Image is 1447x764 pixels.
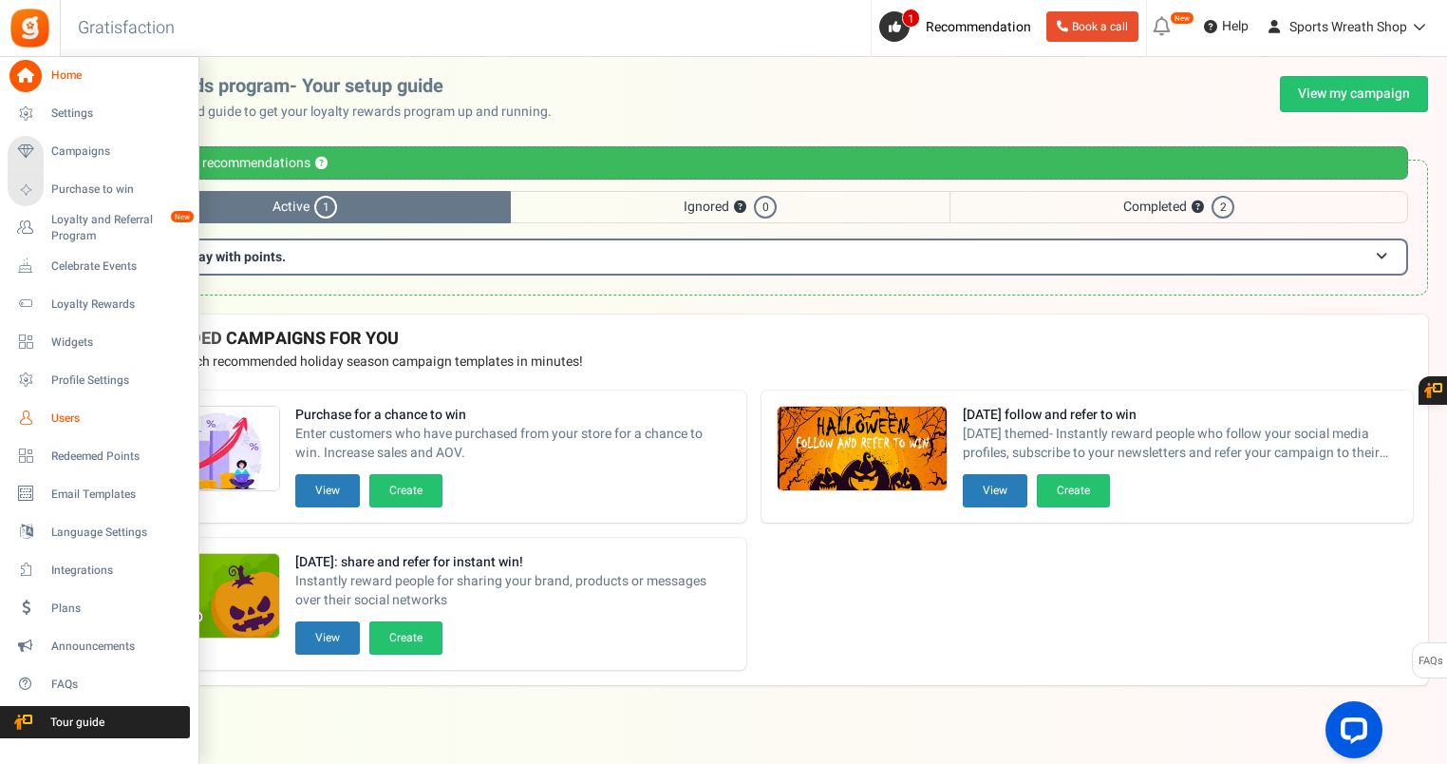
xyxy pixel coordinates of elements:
[8,592,190,624] a: Plans
[8,668,190,700] a: FAQs
[949,191,1408,223] span: Completed
[1280,76,1428,112] a: View my campaign
[51,639,184,655] span: Announcements
[315,158,328,170] button: ?
[99,191,511,223] span: Active
[1170,11,1194,25] em: New
[295,406,731,425] strong: Purchase for a chance to win
[8,136,190,168] a: Campaigns
[8,60,190,92] a: Home
[9,715,141,731] span: Tour guide
[369,621,442,655] button: Create
[99,146,1408,180] div: Personalized recommendations
[8,250,190,282] a: Celebrate Events
[51,181,184,198] span: Purchase to win
[145,247,286,267] span: Enable Pay with points.
[8,630,190,662] a: Announcements
[295,621,360,655] button: View
[8,516,190,548] a: Language Settings
[511,191,949,223] span: Ignored
[51,372,184,389] span: Profile Settings
[8,364,190,396] a: Profile Settings
[79,76,567,97] h2: Loyalty rewards program- Your setup guide
[51,563,184,579] span: Integrations
[295,572,731,610] span: Instantly reward people for sharing your brand, products or messages over their social networks
[51,258,184,275] span: Celebrate Events
[295,425,731,463] span: Enter customers who have purchased from your store for a chance to win. Increase sales and AOV.
[1418,643,1443,679] span: FAQs
[8,440,190,472] a: Redeemed Points
[734,201,746,214] button: ?
[8,478,190,510] a: Email Templates
[51,67,184,84] span: Home
[51,525,184,541] span: Language Settings
[1192,201,1204,214] button: ?
[754,196,777,219] span: 0
[8,288,190,320] a: Loyalty Rewards
[963,425,1399,463] span: [DATE] themed- Instantly reward people who follow your social media profiles, subscribe to your n...
[8,554,190,586] a: Integrations
[51,677,184,693] span: FAQs
[369,474,442,507] button: Create
[295,474,360,507] button: View
[51,296,184,313] span: Loyalty Rewards
[902,9,920,28] span: 1
[963,474,1027,507] button: View
[51,334,184,351] span: Widgets
[51,601,184,617] span: Plans
[8,326,190,358] a: Widgets
[9,7,51,49] img: Gratisfaction
[926,17,1031,37] span: Recommendation
[51,449,184,465] span: Redeemed Points
[51,105,184,122] span: Settings
[51,212,190,244] span: Loyalty and Referral Program
[79,103,567,122] p: Use this personalized guide to get your loyalty rewards program up and running.
[51,143,184,160] span: Campaigns
[963,406,1399,425] strong: [DATE] follow and refer to win
[1289,17,1407,37] span: Sports Wreath Shop
[778,407,947,492] img: Recommended Campaigns
[170,210,195,223] em: New
[94,330,1413,349] h4: RECOMMENDED CAMPAIGNS FOR YOU
[8,402,190,434] a: Users
[1046,11,1138,42] a: Book a call
[94,353,1413,372] p: Preview and launch recommended holiday season campaign templates in minutes!
[1037,474,1110,507] button: Create
[8,174,190,206] a: Purchase to win
[51,487,184,503] span: Email Templates
[8,98,190,130] a: Settings
[8,212,190,244] a: Loyalty and Referral Program New
[295,553,731,572] strong: [DATE]: share and refer for instant win!
[51,411,184,427] span: Users
[879,11,1039,42] a: 1 Recommendation
[1217,17,1249,36] span: Help
[57,10,196,48] h3: Gratisfaction
[314,196,337,219] span: 1
[1196,11,1256,42] a: Help
[1212,196,1234,219] span: 2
